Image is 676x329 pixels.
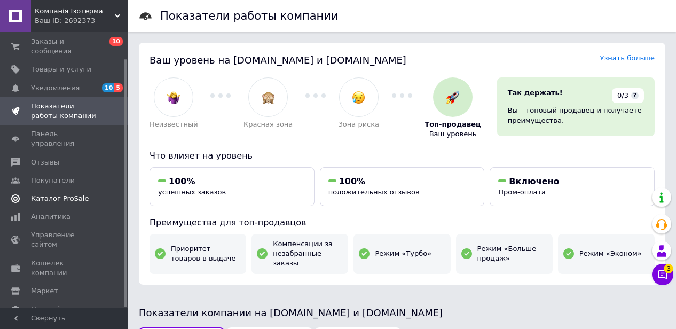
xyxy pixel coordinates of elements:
button: 100%успешных заказов [150,167,315,206]
span: Показатели работы компании [31,101,99,121]
span: положительных отзывов [328,188,420,196]
button: 100%положительных отзывов [320,167,485,206]
span: Ваш уровень на [DOMAIN_NAME] и [DOMAIN_NAME] [150,54,406,66]
img: :see_no_evil: [262,91,275,104]
span: Приоритет товаров в выдаче [171,244,241,263]
h1: Показатели работы компании [160,10,339,22]
span: ? [631,92,639,99]
img: :rocket: [446,91,459,104]
span: Преимущества для топ-продавцов [150,217,306,228]
span: Ваш уровень [429,129,477,139]
span: Товары и услуги [31,65,91,74]
span: 10 [102,83,114,92]
span: Аналитика [31,212,70,222]
span: Панель управления [31,129,99,148]
span: Заказы и сообщения [31,37,99,56]
a: Узнать больше [600,54,655,62]
span: Показатели компании на [DOMAIN_NAME] и [DOMAIN_NAME] [139,307,443,318]
span: 100% [339,176,365,186]
span: Уведомления [31,83,80,93]
div: Вы – топовый продавец и получаете преимущества. [508,106,644,125]
span: Топ-продавец [425,120,481,129]
span: Зона риска [339,120,380,129]
span: Режим «Турбо» [375,249,431,258]
span: 100% [169,176,195,186]
span: Настройки [31,304,70,314]
span: 3 [664,264,673,273]
button: ВключеноПром-оплата [490,167,655,206]
span: Каталог ProSale [31,194,89,203]
img: :woman-shrugging: [167,91,180,104]
span: успешных заказов [158,188,226,196]
span: 5 [114,83,123,92]
span: 10 [109,37,123,46]
span: Кошелек компании [31,258,99,278]
span: Покупатели [31,176,75,185]
span: Режим «Эконом» [579,249,642,258]
span: Маркет [31,286,58,296]
div: 0/3 [612,88,644,103]
span: Компанія Ізотерма [35,6,115,16]
span: Неизвестный [150,120,198,129]
span: Что влияет на уровень [150,151,253,161]
span: Режим «Больше продаж» [477,244,547,263]
button: Чат с покупателем3 [652,264,673,285]
div: Ваш ID: 2692373 [35,16,128,26]
span: Так держать! [508,89,563,97]
span: Красная зона [243,120,293,129]
span: Управление сайтом [31,230,99,249]
span: Отзывы [31,158,59,167]
span: Компенсации за незабранные заказы [273,239,343,269]
span: Пром-оплата [498,188,546,196]
span: Включено [509,176,559,186]
img: :disappointed_relieved: [352,91,365,104]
